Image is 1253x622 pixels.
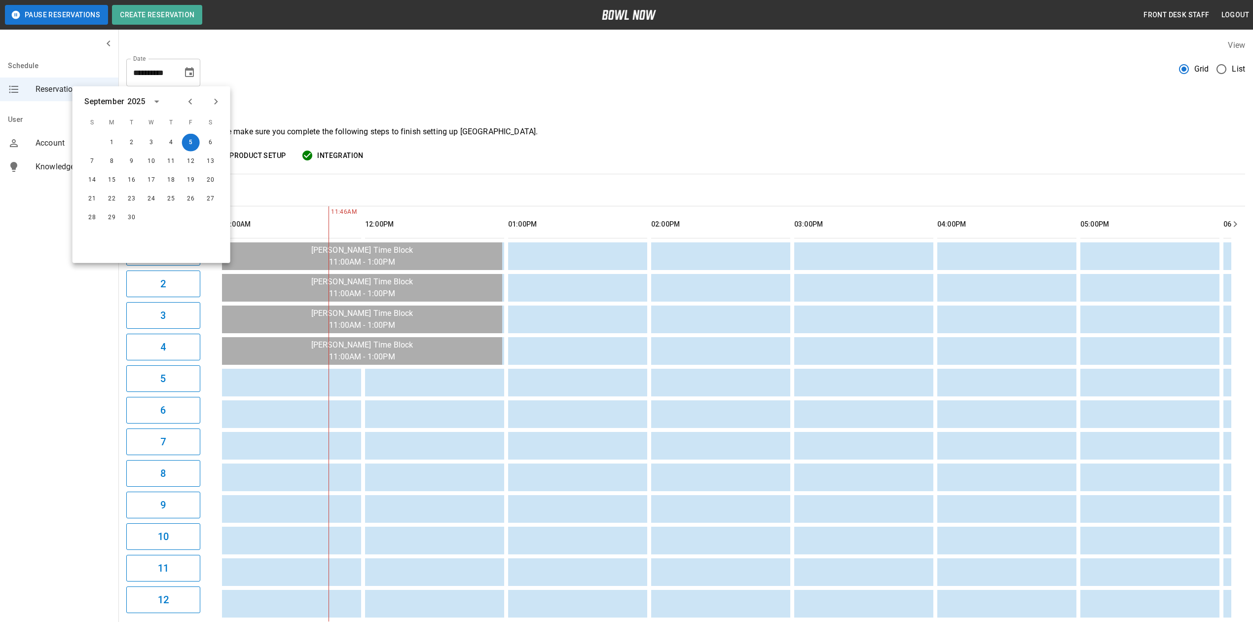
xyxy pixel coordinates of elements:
button: 7 [126,428,200,455]
button: 4 [126,334,200,360]
button: Next month [208,93,224,110]
button: Front Desk Staff [1140,6,1213,24]
span: Product Setup [229,150,286,162]
img: logo [602,10,656,20]
p: Welcome to BowlNow! Please make sure you complete the following steps to finish setting up [GEOGR... [126,126,1245,138]
button: Sep 25, 2025 [162,190,180,208]
span: List [1232,63,1245,75]
span: F [182,113,200,133]
span: Integration [317,150,363,162]
span: Grid [1194,63,1209,75]
button: Sep 14, 2025 [83,171,101,189]
button: 6 [126,397,200,424]
h6: 5 [160,371,166,387]
button: Sep 21, 2025 [83,190,101,208]
h6: 12 [158,592,169,608]
button: Sep 18, 2025 [162,171,180,189]
div: inventory tabs [126,182,1245,206]
div: September [84,96,124,108]
span: S [202,113,220,133]
button: Sep 17, 2025 [143,171,160,189]
button: 8 [126,460,200,487]
th: 11:00AM [222,210,361,238]
button: 5 [126,365,200,392]
button: 10 [126,523,200,550]
h6: 2 [160,276,166,292]
button: Sep 9, 2025 [123,153,141,170]
h6: 7 [160,434,166,450]
button: Sep 23, 2025 [123,190,141,208]
h6: 11 [158,560,169,576]
button: Sep 22, 2025 [103,190,121,208]
button: Sep 3, 2025 [143,134,160,152]
span: M [103,113,121,133]
button: 12 [126,586,200,613]
button: Sep 12, 2025 [182,153,200,170]
button: 2 [126,271,200,297]
button: 3 [126,302,200,329]
button: Sep 10, 2025 [143,153,160,170]
button: Sep 11, 2025 [162,153,180,170]
span: T [162,113,180,133]
button: Sep 29, 2025 [103,209,121,227]
h6: 4 [160,339,166,355]
h6: 10 [158,529,169,544]
button: Sep 30, 2025 [123,209,141,227]
h6: 6 [160,402,166,418]
button: Sep 2, 2025 [123,134,141,152]
button: 9 [126,492,200,518]
button: Logout [1217,6,1253,24]
h6: 8 [160,466,166,481]
button: Sep 28, 2025 [83,209,101,227]
button: Sep 4, 2025 [162,134,180,152]
h6: 9 [160,497,166,513]
button: 11 [126,555,200,582]
th: 03:00PM [794,210,933,238]
button: Sep 27, 2025 [202,190,220,208]
button: Sep 24, 2025 [143,190,160,208]
th: 12:00PM [365,210,504,238]
button: Sep 20, 2025 [202,171,220,189]
button: Sep 5, 2025 [182,134,200,152]
span: W [143,113,160,133]
button: Sep 13, 2025 [202,153,220,170]
span: Reservations [36,83,111,95]
button: calendar view is open, switch to year view [148,93,165,110]
span: S [83,113,101,133]
span: Account [36,137,111,149]
span: 11:46AM [329,207,331,217]
button: Previous month [182,93,199,110]
button: Sep 26, 2025 [182,190,200,208]
th: 02:00PM [651,210,790,238]
span: Knowledge Base [36,161,111,173]
button: Sep 8, 2025 [103,153,121,170]
button: Sep 19, 2025 [182,171,200,189]
button: Sep 7, 2025 [83,153,101,170]
button: Sep 6, 2025 [202,134,220,152]
h3: Welcome [126,94,1245,122]
button: Sep 16, 2025 [123,171,141,189]
button: Choose date, selected date is Sep 5, 2025 [180,63,199,82]
th: 01:00PM [508,210,647,238]
button: Sep 15, 2025 [103,171,121,189]
div: 2025 [127,96,146,108]
h6: 3 [160,308,166,323]
span: T [123,113,141,133]
button: Pause Reservations [5,5,108,25]
button: Sep 1, 2025 [103,134,121,152]
button: Create Reservation [112,5,202,25]
label: View [1228,40,1245,50]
